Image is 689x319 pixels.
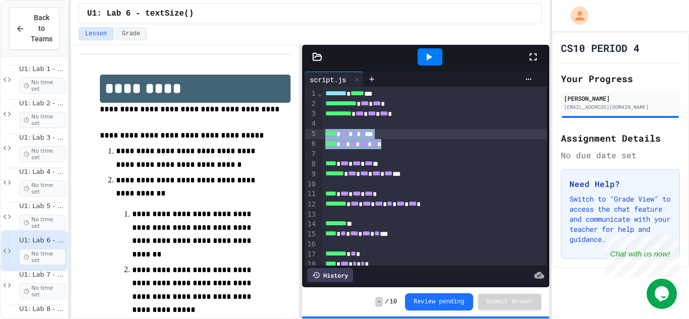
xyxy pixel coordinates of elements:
div: 10 [305,179,317,189]
div: 14 [305,219,317,229]
div: My Account [560,4,591,27]
button: Lesson [79,27,113,40]
div: 8 [305,159,317,169]
div: 12 [305,200,317,210]
span: U1: Lab 8 - Text & Text Styling [19,305,66,313]
div: 17 [305,249,317,260]
span: U1: Lab 2 - stroke() [19,99,66,108]
iframe: chat widget [605,235,679,278]
div: 5 [305,129,317,139]
div: 4 [305,119,317,129]
div: History [307,268,353,282]
button: Grade [116,27,147,40]
iframe: chat widget [647,279,679,309]
h3: Need Help? [569,178,671,190]
div: No due date set [561,149,680,161]
span: U1: Lab 6 - textSize() [19,236,66,245]
div: 1 [305,89,317,99]
h2: Assignment Details [561,131,680,145]
span: No time set [19,112,66,128]
div: 11 [305,189,317,199]
div: 9 [305,169,317,179]
span: U1: Lab 1 - fill() [19,65,66,74]
div: 2 [305,99,317,109]
span: U1: Lab 4 - Shape Styling [19,168,66,176]
div: 18 [305,260,317,270]
div: 7 [305,149,317,159]
span: Fold line [317,89,322,97]
span: No time set [19,249,66,265]
div: script.js [305,74,351,85]
span: / [385,298,388,306]
h1: CS10 PERIOD 4 [561,41,640,55]
span: - [375,297,383,307]
span: U1: Lab 5 - fill() [19,202,66,211]
div: [EMAIL_ADDRESS][DOMAIN_NAME] [564,103,677,111]
h2: Your Progress [561,72,680,86]
div: script.js [305,72,364,87]
div: 6 [305,139,317,149]
div: 3 [305,109,317,119]
span: No time set [19,215,66,231]
span: No time set [19,146,66,162]
span: No time set [19,78,66,94]
span: No time set [19,283,66,299]
div: 15 [305,229,317,239]
span: Submit Answer [486,298,534,306]
div: [PERSON_NAME] [564,94,677,103]
div: 16 [305,239,317,249]
button: Back to Teams [9,7,60,50]
div: 13 [305,210,317,220]
span: Back to Teams [31,13,52,44]
button: Review pending [405,293,473,310]
button: Submit Answer [478,294,542,310]
span: U1: Lab 6 - textSize() [87,8,194,20]
span: 10 [390,298,397,306]
span: U1: Lab 3 - strokeWeight() [19,134,66,142]
p: Switch to "Grade View" to access the chat feature and communicate with your teacher for help and ... [569,194,671,244]
span: No time set [19,180,66,197]
span: U1: Lab 7 - Shapes & Shape Styling [19,271,66,279]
